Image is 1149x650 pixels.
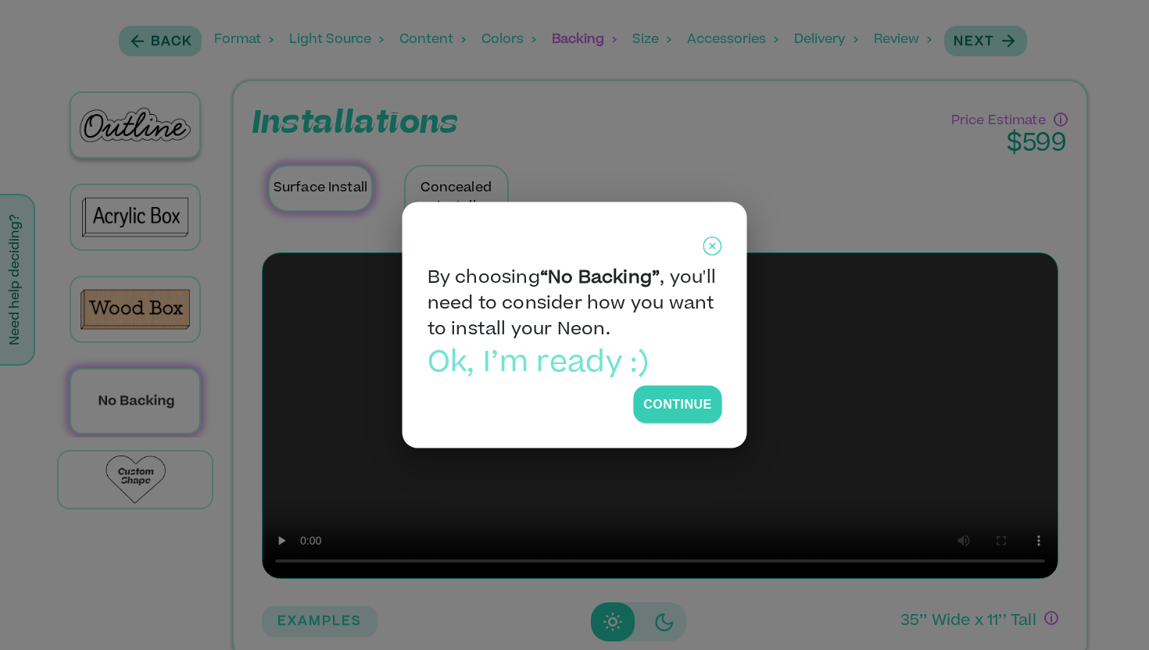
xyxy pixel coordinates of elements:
iframe: Chat Widget [1071,575,1149,650]
p: By choosing , you'll need to consider how you want to install your Neon. [428,266,722,344]
p: Ok, I’m ready :) [428,344,722,386]
b: “No Backing” [540,270,660,287]
button: Continue [633,386,721,423]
